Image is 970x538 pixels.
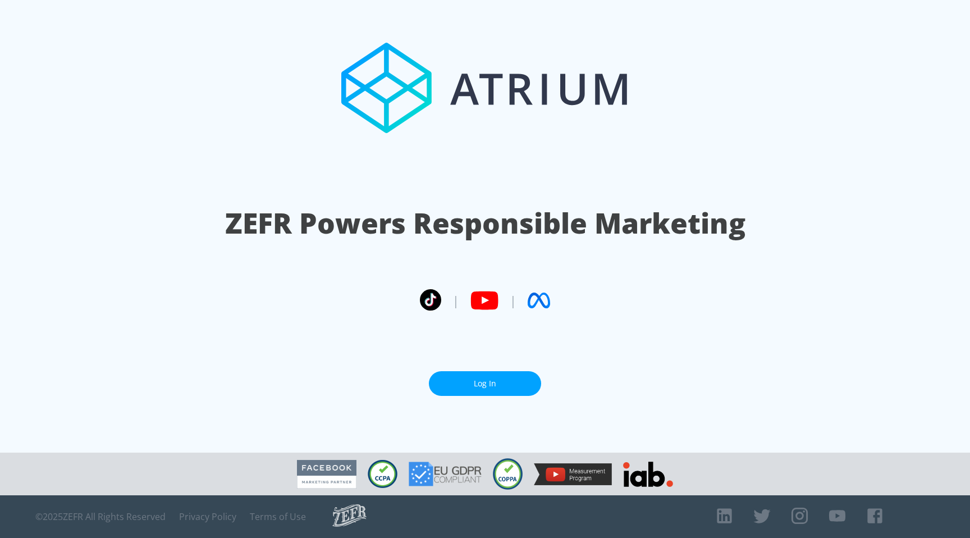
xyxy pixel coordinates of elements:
span: | [452,292,459,309]
h1: ZEFR Powers Responsible Marketing [225,204,745,243]
a: Privacy Policy [179,511,236,522]
img: COPPA Compliant [493,458,523,490]
a: Terms of Use [250,511,306,522]
img: CCPA Compliant [368,460,397,488]
img: GDPR Compliant [409,462,482,486]
img: IAB [623,462,673,487]
span: © 2025 ZEFR All Rights Reserved [35,511,166,522]
img: Facebook Marketing Partner [297,460,356,489]
span: | [510,292,516,309]
a: Log In [429,371,541,396]
img: YouTube Measurement Program [534,463,612,485]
